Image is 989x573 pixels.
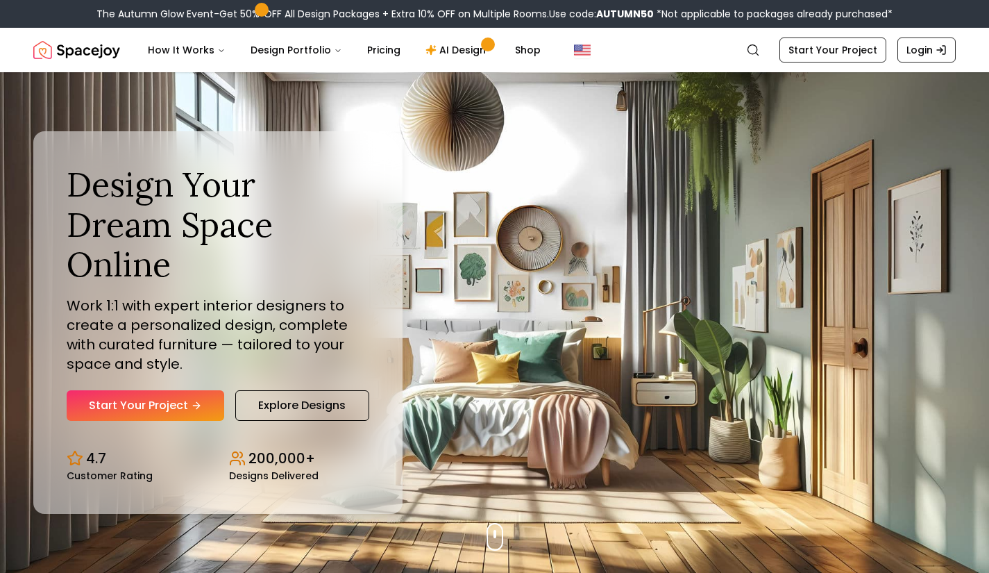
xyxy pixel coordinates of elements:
[504,36,552,64] a: Shop
[596,7,654,21] b: AUTUMN50
[67,165,369,285] h1: Design Your Dream Space Online
[654,7,893,21] span: *Not applicable to packages already purchased*
[356,36,412,64] a: Pricing
[33,36,120,64] img: Spacejoy Logo
[779,38,886,63] a: Start Your Project
[229,471,319,481] small: Designs Delivered
[137,36,552,64] nav: Main
[414,36,501,64] a: AI Design
[33,28,956,72] nav: Global
[86,449,106,468] p: 4.7
[96,7,893,21] div: The Autumn Glow Event-Get 50% OFF All Design Packages + Extra 10% OFF on Multiple Rooms.
[67,438,369,481] div: Design stats
[33,36,120,64] a: Spacejoy
[67,390,224,421] a: Start Your Project
[549,7,654,21] span: Use code:
[897,38,956,63] a: Login
[574,42,591,58] img: United States
[239,36,353,64] button: Design Portfolio
[235,390,369,421] a: Explore Designs
[67,296,369,374] p: Work 1:1 with expert interior designers to create a personalized design, complete with curated fu...
[248,449,315,468] p: 200,000+
[137,36,237,64] button: How It Works
[67,471,153,481] small: Customer Rating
